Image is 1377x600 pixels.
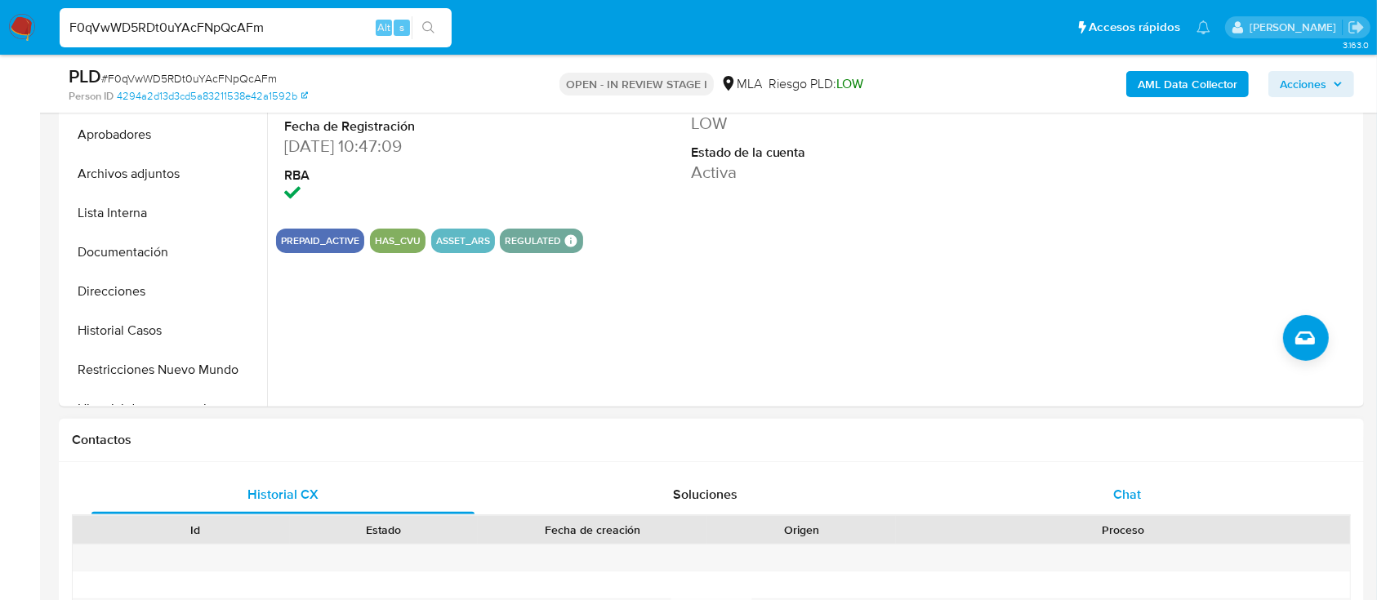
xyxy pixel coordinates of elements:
[69,89,114,104] b: Person ID
[63,389,267,429] button: Historial de conversaciones
[1348,19,1365,36] a: Salir
[117,89,308,104] a: 4294a2d13d3cd5a83211538e42a1592b
[1280,71,1326,97] span: Acciones
[1089,19,1180,36] span: Accesos rápidos
[113,522,279,538] div: Id
[673,485,738,504] span: Soluciones
[412,16,445,39] button: search-icon
[720,75,762,93] div: MLA
[63,154,267,193] button: Archivos adjuntos
[1126,71,1249,97] button: AML Data Collector
[69,63,101,89] b: PLD
[836,74,863,93] span: LOW
[63,115,267,154] button: Aprobadores
[63,350,267,389] button: Restricciones Nuevo Mundo
[399,20,404,35] span: s
[72,432,1351,448] h1: Contactos
[1343,38,1369,51] span: 3.163.0
[60,17,452,38] input: Buscar usuario o caso...
[284,118,539,136] dt: Fecha de Registración
[247,485,319,504] span: Historial CX
[1268,71,1354,97] button: Acciones
[63,233,267,272] button: Documentación
[284,135,539,158] dd: [DATE] 10:47:09
[691,112,946,135] dd: LOW
[559,73,714,96] p: OPEN - IN REVIEW STAGE I
[301,522,467,538] div: Estado
[769,75,863,93] span: Riesgo PLD:
[719,522,885,538] div: Origen
[1138,71,1237,97] b: AML Data Collector
[63,272,267,311] button: Direcciones
[1113,485,1141,504] span: Chat
[489,522,696,538] div: Fecha de creación
[907,522,1339,538] div: Proceso
[63,311,267,350] button: Historial Casos
[284,167,539,184] dt: RBA
[1250,20,1342,35] p: florencia.merelli@mercadolibre.com
[691,144,946,162] dt: Estado de la cuenta
[63,193,267,233] button: Lista Interna
[377,20,390,35] span: Alt
[1197,20,1210,34] a: Notificaciones
[101,70,277,87] span: # F0qVwWD5RDt0uYAcFNpQcAFm
[691,161,946,184] dd: Activa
